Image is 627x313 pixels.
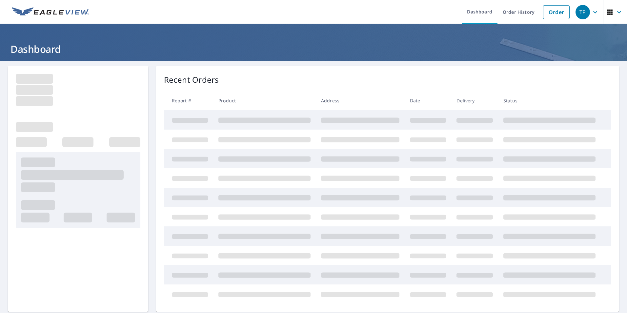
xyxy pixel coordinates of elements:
th: Address [316,91,405,110]
th: Delivery [451,91,498,110]
p: Recent Orders [164,74,219,86]
a: Order [543,5,570,19]
img: EV Logo [12,7,89,17]
th: Product [213,91,316,110]
div: TP [576,5,590,19]
th: Report # [164,91,213,110]
th: Date [405,91,452,110]
h1: Dashboard [8,42,619,56]
th: Status [498,91,601,110]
